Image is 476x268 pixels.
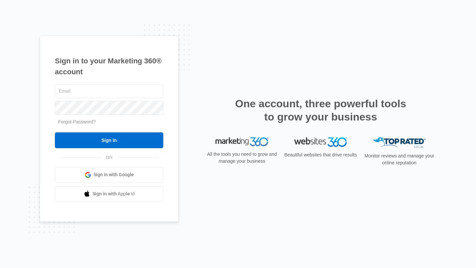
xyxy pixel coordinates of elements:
[94,171,134,178] span: Sign in with Google
[55,186,163,202] a: Sign in with Apple Id
[362,152,436,166] p: Monitor reviews and manage your online reputation
[55,132,163,148] input: Sign In
[373,137,426,148] img: Top Rated Local
[233,97,408,123] h2: One account, three powerful tools to grow your business
[93,190,135,197] span: Sign in with Apple Id
[58,119,96,124] a: Forgot Password?
[55,167,163,183] a: Sign in with Google
[101,154,117,161] span: OR
[205,151,279,165] p: All the tools you need to grow and manage your business
[294,137,347,147] img: Websites 360
[284,151,358,158] p: Beautiful websites that drive results
[55,55,163,77] h1: Sign in to your Marketing 360® account
[216,137,268,147] img: Marketing 360
[55,84,163,98] input: Email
